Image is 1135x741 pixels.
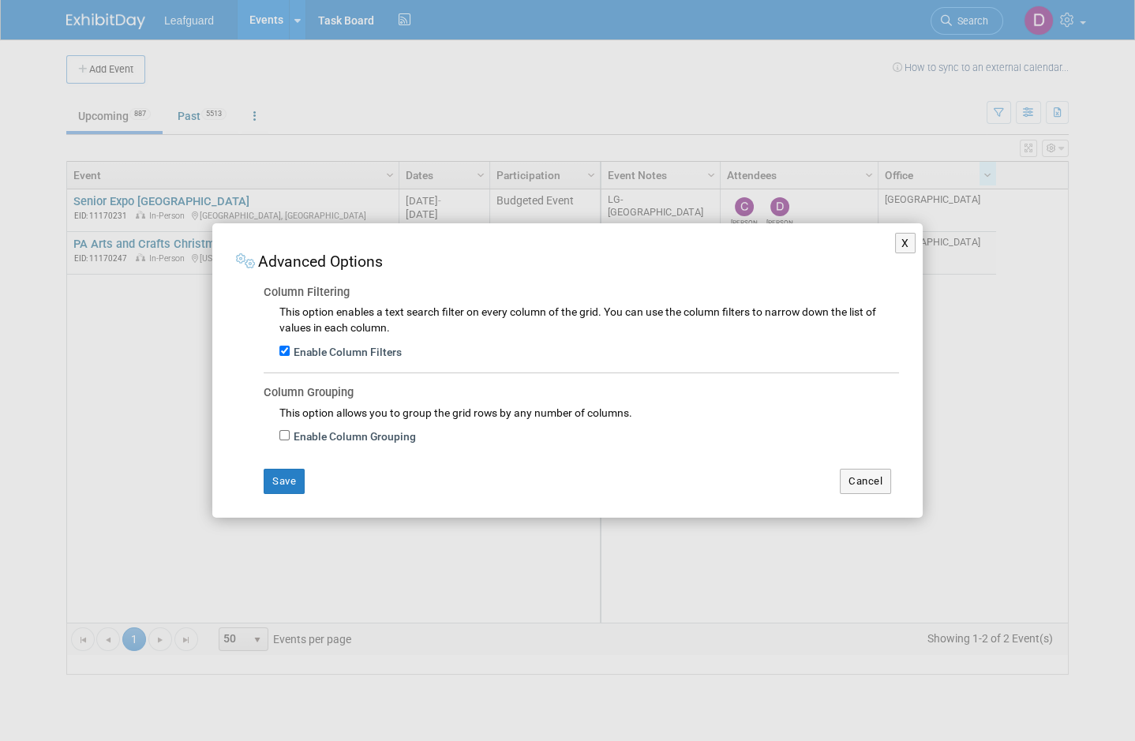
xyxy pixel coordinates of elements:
[290,345,402,361] label: Enable Column Filters
[264,273,899,301] div: Column Filtering
[895,233,916,253] button: X
[840,469,891,494] button: Cancel
[264,373,899,402] div: Column Grouping
[290,429,416,445] label: Enable Column Grouping
[279,402,899,421] div: This option allows you to group the grid rows by any number of columns.
[264,469,305,494] button: Save
[279,301,899,336] div: This option enables a text search filter on every column of the grid. You can use the column filt...
[236,247,899,273] div: Advanced Options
